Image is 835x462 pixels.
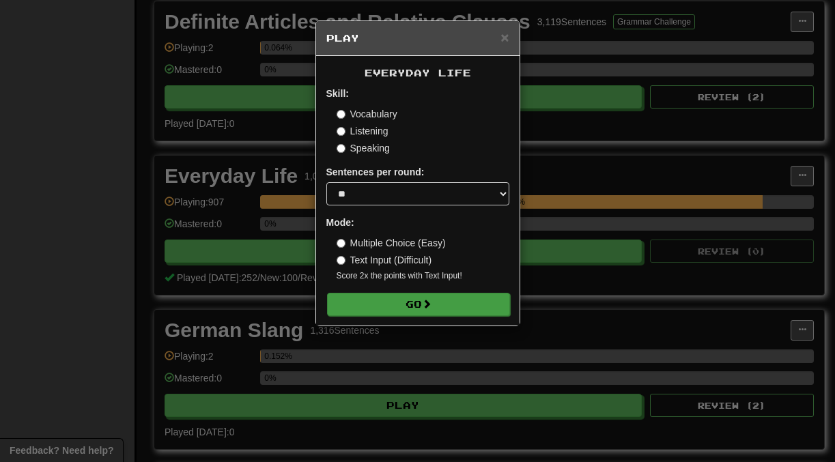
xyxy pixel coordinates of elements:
label: Listening [337,124,388,138]
button: Close [500,30,509,44]
strong: Mode: [326,217,354,228]
label: Speaking [337,141,390,155]
span: × [500,29,509,45]
span: Everyday Life [365,67,471,78]
button: Go [327,293,510,316]
input: Text Input (Difficult) [337,256,345,265]
label: Multiple Choice (Easy) [337,236,446,250]
small: Score 2x the points with Text Input ! [337,270,509,282]
label: Text Input (Difficult) [337,253,432,267]
strong: Skill: [326,88,349,99]
label: Sentences per round: [326,165,425,179]
input: Speaking [337,144,345,153]
input: Vocabulary [337,110,345,119]
input: Multiple Choice (Easy) [337,239,345,248]
label: Vocabulary [337,107,397,121]
h5: Play [326,31,509,45]
input: Listening [337,127,345,136]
